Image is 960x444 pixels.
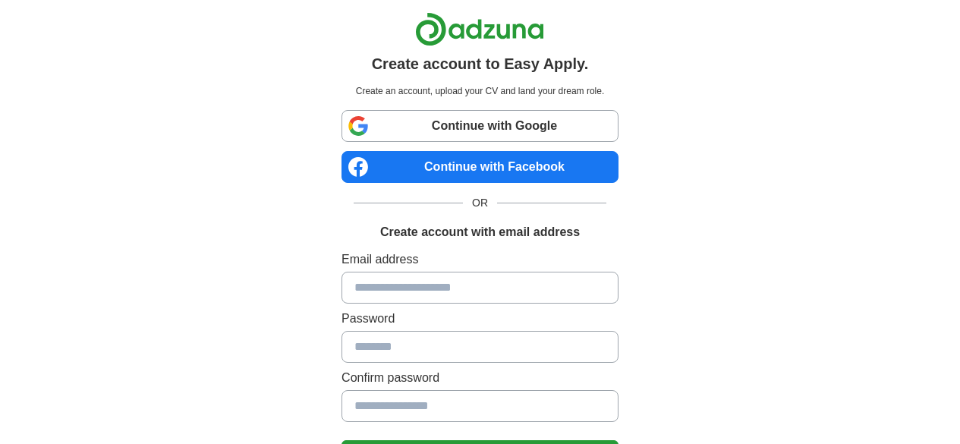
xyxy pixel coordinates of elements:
[415,12,544,46] img: Adzuna logo
[380,223,580,241] h1: Create account with email address
[463,195,497,211] span: OR
[372,52,589,75] h1: Create account to Easy Apply.
[342,110,618,142] a: Continue with Google
[342,250,618,269] label: Email address
[342,369,618,387] label: Confirm password
[345,84,615,98] p: Create an account, upload your CV and land your dream role.
[342,151,618,183] a: Continue with Facebook
[342,310,618,328] label: Password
